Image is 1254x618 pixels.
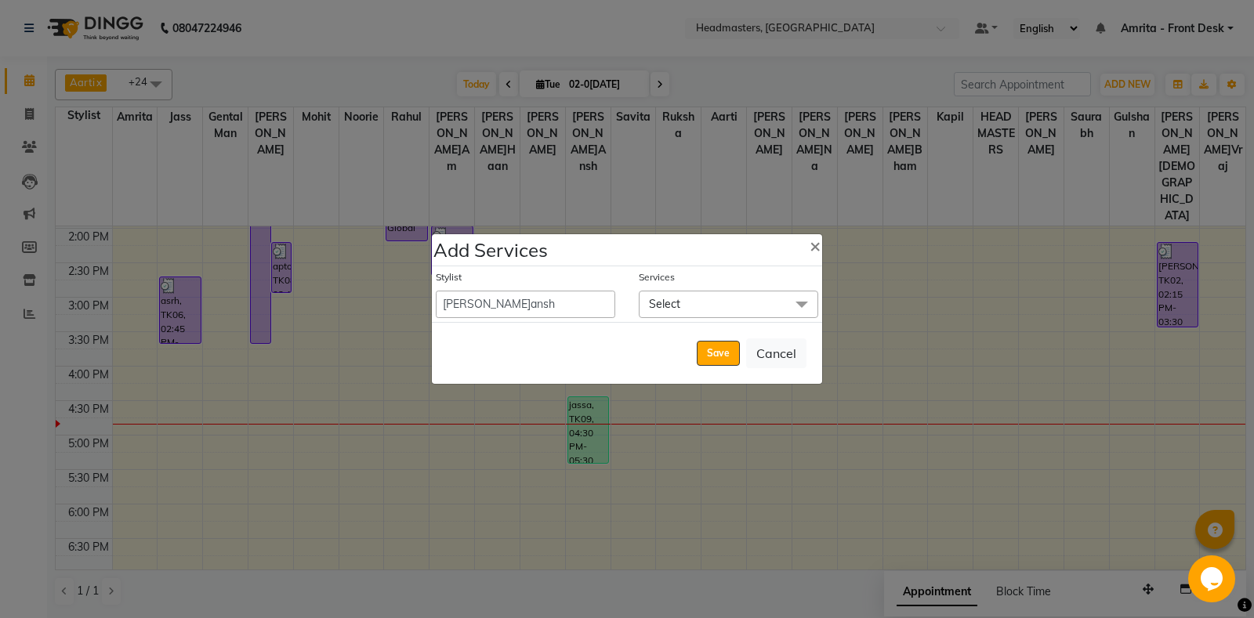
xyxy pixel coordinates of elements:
button: Save [697,341,740,366]
iframe: chat widget [1188,555,1238,602]
button: Cancel [746,338,806,368]
label: Services [639,270,675,284]
button: Close [797,223,833,267]
h4: Add Services [433,236,548,264]
span: Select [649,297,680,311]
label: Stylist [436,270,462,284]
span: × [810,233,821,257]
